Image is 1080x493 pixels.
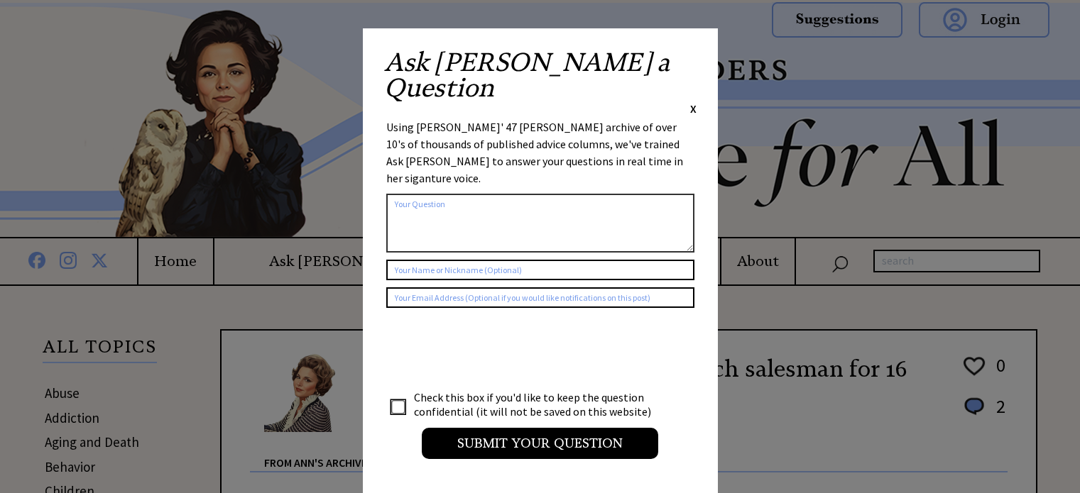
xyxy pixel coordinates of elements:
iframe: reCAPTCHA [386,322,602,377]
td: Check this box if you'd like to keep the question confidential (it will not be saved on this webs... [413,389,665,419]
h2: Ask [PERSON_NAME] a Question [384,50,697,101]
div: Using [PERSON_NAME]' 47 [PERSON_NAME] archive of over 10's of thousands of published advice colum... [386,118,694,187]
input: Your Name or Nickname (Optional) [386,260,694,280]
input: Your Email Address (Optional if you would like notifications on this post) [386,287,694,308]
input: Submit your Question [422,428,658,459]
span: X [690,101,697,116]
